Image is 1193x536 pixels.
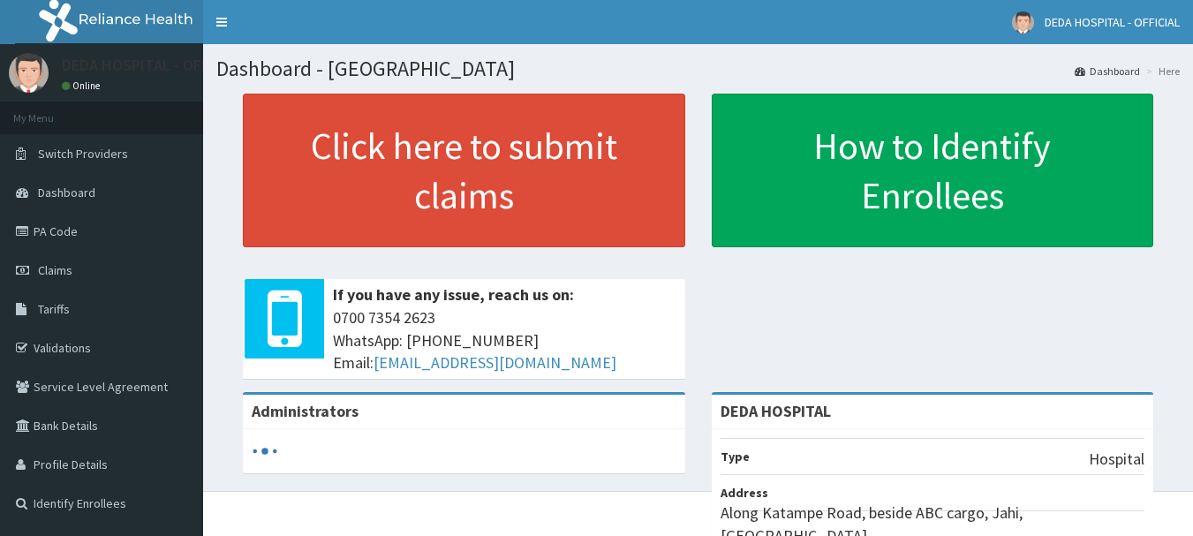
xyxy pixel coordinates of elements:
[38,262,72,278] span: Claims
[252,438,278,464] svg: audio-loading
[243,94,685,247] a: Click here to submit claims
[333,284,574,305] b: If you have any issue, reach us on:
[38,301,70,317] span: Tariffs
[62,57,244,73] p: DEDA HOSPITAL - OFFICIAL
[1075,64,1140,79] a: Dashboard
[216,57,1180,80] h1: Dashboard - [GEOGRAPHIC_DATA]
[1089,448,1144,471] p: Hospital
[9,53,49,93] img: User Image
[712,94,1154,247] a: How to Identify Enrollees
[252,401,359,421] b: Administrators
[333,306,676,374] span: 0700 7354 2623 WhatsApp: [PHONE_NUMBER] Email:
[1012,11,1034,34] img: User Image
[38,185,95,200] span: Dashboard
[721,449,750,464] b: Type
[721,485,768,501] b: Address
[38,146,128,162] span: Switch Providers
[62,79,104,92] a: Online
[1142,64,1180,79] li: Here
[721,401,831,421] strong: DEDA HOSPITAL
[374,352,616,373] a: [EMAIL_ADDRESS][DOMAIN_NAME]
[1045,14,1180,30] span: DEDA HOSPITAL - OFFICIAL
